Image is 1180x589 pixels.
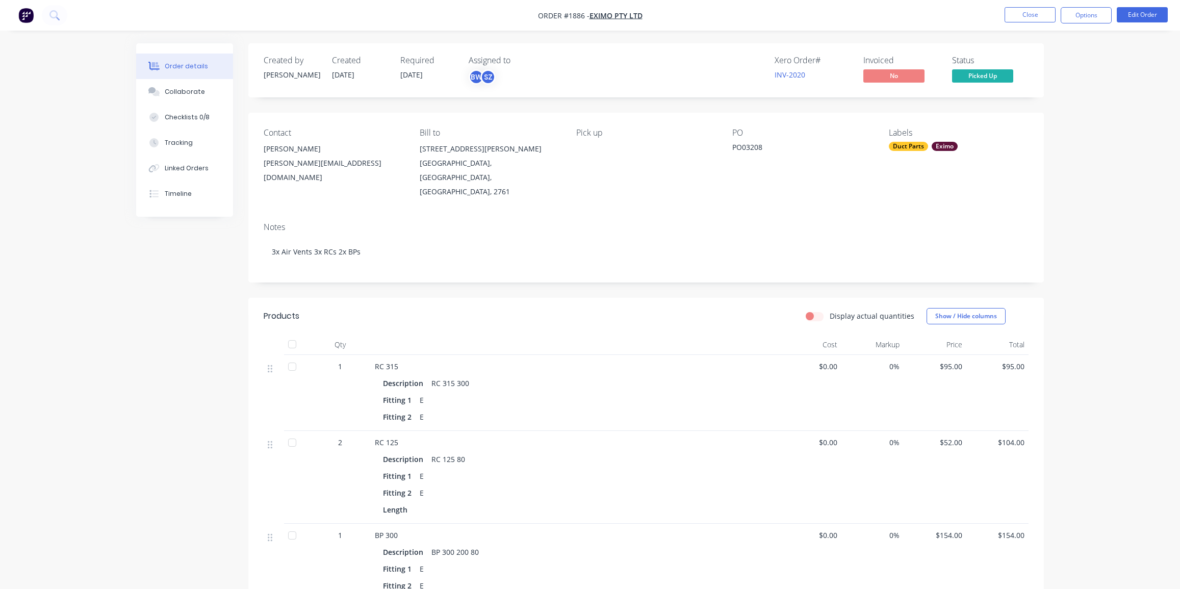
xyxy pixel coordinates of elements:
div: Fitting 1 [383,393,416,407]
div: Assigned to [469,56,571,65]
div: 3x Air Vents 3x RCs 2x BPs [264,236,1029,267]
a: Eximo Pty Ltd [589,11,643,20]
span: 1 [338,361,342,372]
div: Contact [264,128,403,138]
div: Products [264,310,299,322]
span: $52.00 [908,437,962,448]
div: Labels [889,128,1029,138]
span: Picked Up [952,69,1013,82]
div: [PERSON_NAME][EMAIL_ADDRESS][DOMAIN_NAME] [264,156,403,185]
div: Created by [264,56,320,65]
div: Collaborate [165,87,205,96]
label: Display actual quantities [830,311,914,321]
div: Created [332,56,388,65]
div: RC 125 80 [427,452,469,467]
span: 2 [338,437,342,448]
div: BW [469,69,484,85]
div: [STREET_ADDRESS][PERSON_NAME][GEOGRAPHIC_DATA], [GEOGRAPHIC_DATA], [GEOGRAPHIC_DATA], 2761 [420,142,559,199]
div: Xero Order # [775,56,851,65]
iframe: Intercom live chat [1145,554,1170,579]
div: Timeline [165,189,192,198]
div: Qty [310,335,371,355]
span: $0.00 [783,530,837,541]
img: Factory [18,8,34,23]
button: Show / Hide columns [927,308,1006,324]
span: BP 300 [375,530,398,540]
div: Linked Orders [165,164,209,173]
div: Total [966,335,1029,355]
button: Edit Order [1117,7,1168,22]
div: Length [383,502,412,517]
span: 1 [338,530,342,541]
div: Eximo [932,142,958,151]
span: $95.00 [908,361,962,372]
button: Linked Orders [136,156,233,181]
div: Invoiced [863,56,940,65]
div: Fitting 1 [383,561,416,576]
span: $0.00 [783,437,837,448]
button: Tracking [136,130,233,156]
button: Timeline [136,181,233,207]
div: PO [732,128,872,138]
div: Required [400,56,456,65]
div: [PERSON_NAME][PERSON_NAME][EMAIL_ADDRESS][DOMAIN_NAME] [264,142,403,185]
span: 0% [845,361,900,372]
div: Checklists 0/8 [165,113,210,122]
div: E [416,561,428,576]
span: $154.00 [970,530,1025,541]
div: [GEOGRAPHIC_DATA], [GEOGRAPHIC_DATA], [GEOGRAPHIC_DATA], 2761 [420,156,559,199]
div: Cost [779,335,841,355]
div: [STREET_ADDRESS][PERSON_NAME] [420,142,559,156]
div: Duct Parts [889,142,928,151]
div: Fitting 1 [383,469,416,483]
span: No [863,69,925,82]
span: $95.00 [970,361,1025,372]
div: E [416,409,428,424]
div: BP 300 200 80 [427,545,483,559]
span: $154.00 [908,530,962,541]
div: [PERSON_NAME] [264,142,403,156]
div: [PERSON_NAME] [264,69,320,80]
span: RC 315 [375,362,398,371]
span: 0% [845,530,900,541]
button: Close [1005,7,1056,22]
div: E [416,485,428,500]
div: Bill to [420,128,559,138]
span: RC 125 [375,438,398,447]
span: [DATE] [332,70,354,80]
div: Status [952,56,1029,65]
button: Order details [136,54,233,79]
div: SZ [480,69,496,85]
button: Collaborate [136,79,233,105]
div: Fitting 2 [383,485,416,500]
span: [DATE] [400,70,423,80]
div: Description [383,452,427,467]
div: Fitting 2 [383,409,416,424]
div: RC 315 300 [427,376,473,391]
div: Markup [841,335,904,355]
div: Description [383,376,427,391]
span: 0% [845,437,900,448]
a: INV-2020 [775,70,805,80]
button: Checklists 0/8 [136,105,233,130]
span: Order #1886 - [538,11,589,20]
div: Pick up [576,128,716,138]
div: Description [383,545,427,559]
div: E [416,469,428,483]
div: Notes [264,222,1029,232]
button: Options [1061,7,1112,23]
div: Price [904,335,966,355]
span: $104.00 [970,437,1025,448]
span: $0.00 [783,361,837,372]
div: Order details [165,62,208,71]
button: BWSZ [469,69,496,85]
div: E [416,393,428,407]
div: Tracking [165,138,193,147]
div: PO03208 [732,142,860,156]
button: Picked Up [952,69,1013,85]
